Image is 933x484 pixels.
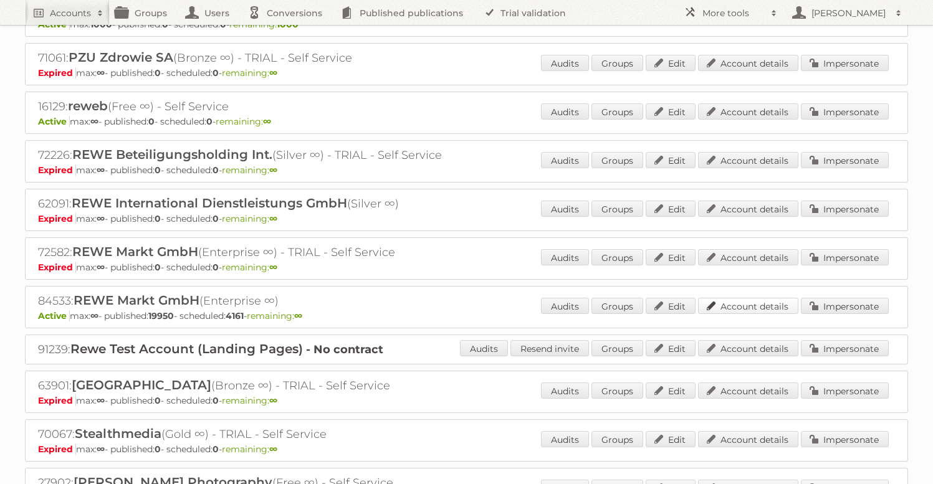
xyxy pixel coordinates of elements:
[97,164,105,176] strong: ∞
[38,262,895,273] p: max: - published: - scheduled: -
[222,262,277,273] span: remaining:
[90,116,98,127] strong: ∞
[72,377,211,392] span: [GEOGRAPHIC_DATA]
[541,201,589,217] a: Audits
[68,98,108,113] span: reweb
[269,444,277,455] strong: ∞
[70,341,303,356] span: Rewe Test Account (Landing Pages)
[698,103,798,120] a: Account details
[801,201,889,217] a: Impersonate
[269,213,277,224] strong: ∞
[646,340,696,356] a: Edit
[38,50,474,66] h2: 71061: (Bronze ∞) - TRIAL - Self Service
[698,340,798,356] a: Account details
[646,55,696,71] a: Edit
[698,431,798,447] a: Account details
[801,152,889,168] a: Impersonate
[646,152,696,168] a: Edit
[698,152,798,168] a: Account details
[591,382,643,399] a: Groups
[294,310,302,321] strong: ∞
[698,55,798,71] a: Account details
[801,103,889,120] a: Impersonate
[541,55,589,71] a: Audits
[591,201,643,217] a: Groups
[97,262,105,273] strong: ∞
[541,298,589,314] a: Audits
[72,244,198,259] span: REWE Markt GmbH
[38,444,895,455] p: max: - published: - scheduled: -
[38,395,76,406] span: Expired
[38,116,70,127] span: Active
[213,67,219,78] strong: 0
[90,310,98,321] strong: ∞
[38,310,70,321] span: Active
[801,382,889,399] a: Impersonate
[269,262,277,273] strong: ∞
[38,196,474,212] h2: 62091: (Silver ∞)
[38,262,76,273] span: Expired
[591,249,643,265] a: Groups
[698,201,798,217] a: Account details
[155,262,161,273] strong: 0
[646,201,696,217] a: Edit
[541,103,589,120] a: Audits
[72,196,347,211] span: REWE International Dienstleistungs GmbH
[222,395,277,406] span: remaining:
[38,343,383,356] a: 91239:Rewe Test Account (Landing Pages) - No contract
[226,310,244,321] strong: 4161
[646,382,696,399] a: Edit
[541,431,589,447] a: Audits
[148,116,155,127] strong: 0
[72,147,272,162] span: REWE Beteiligungsholding Int.
[646,249,696,265] a: Edit
[801,340,889,356] a: Impersonate
[541,152,589,168] a: Audits
[591,103,643,120] a: Groups
[306,343,383,356] strong: - No contract
[801,249,889,265] a: Impersonate
[38,67,76,78] span: Expired
[50,7,91,19] h2: Accounts
[646,431,696,447] a: Edit
[74,293,199,308] span: REWE Markt GmbH
[808,7,889,19] h2: [PERSON_NAME]
[97,67,105,78] strong: ∞
[38,67,895,78] p: max: - published: - scheduled: -
[97,395,105,406] strong: ∞
[155,164,161,176] strong: 0
[155,395,161,406] strong: 0
[38,164,895,176] p: max: - published: - scheduled: -
[148,310,174,321] strong: 19950
[541,382,589,399] a: Audits
[263,116,271,127] strong: ∞
[38,116,895,127] p: max: - published: - scheduled: -
[222,67,277,78] span: remaining:
[269,395,277,406] strong: ∞
[38,147,474,163] h2: 72226: (Silver ∞) - TRIAL - Self Service
[38,244,474,260] h2: 72582: (Enterprise ∞) - TRIAL - Self Service
[38,310,895,321] p: max: - published: - scheduled: -
[155,213,161,224] strong: 0
[591,340,643,356] a: Groups
[155,444,161,455] strong: 0
[38,426,474,442] h2: 70067: (Gold ∞) - TRIAL - Self Service
[38,213,895,224] p: max: - published: - scheduled: -
[541,249,589,265] a: Audits
[269,67,277,78] strong: ∞
[216,116,271,127] span: remaining:
[155,67,161,78] strong: 0
[698,298,798,314] a: Account details
[38,164,76,176] span: Expired
[222,164,277,176] span: remaining:
[222,444,277,455] span: remaining:
[646,298,696,314] a: Edit
[97,213,105,224] strong: ∞
[591,55,643,71] a: Groups
[38,293,474,309] h2: 84533: (Enterprise ∞)
[75,426,161,441] span: Stealthmedia
[801,298,889,314] a: Impersonate
[801,55,889,71] a: Impersonate
[38,395,895,406] p: max: - published: - scheduled: -
[213,164,219,176] strong: 0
